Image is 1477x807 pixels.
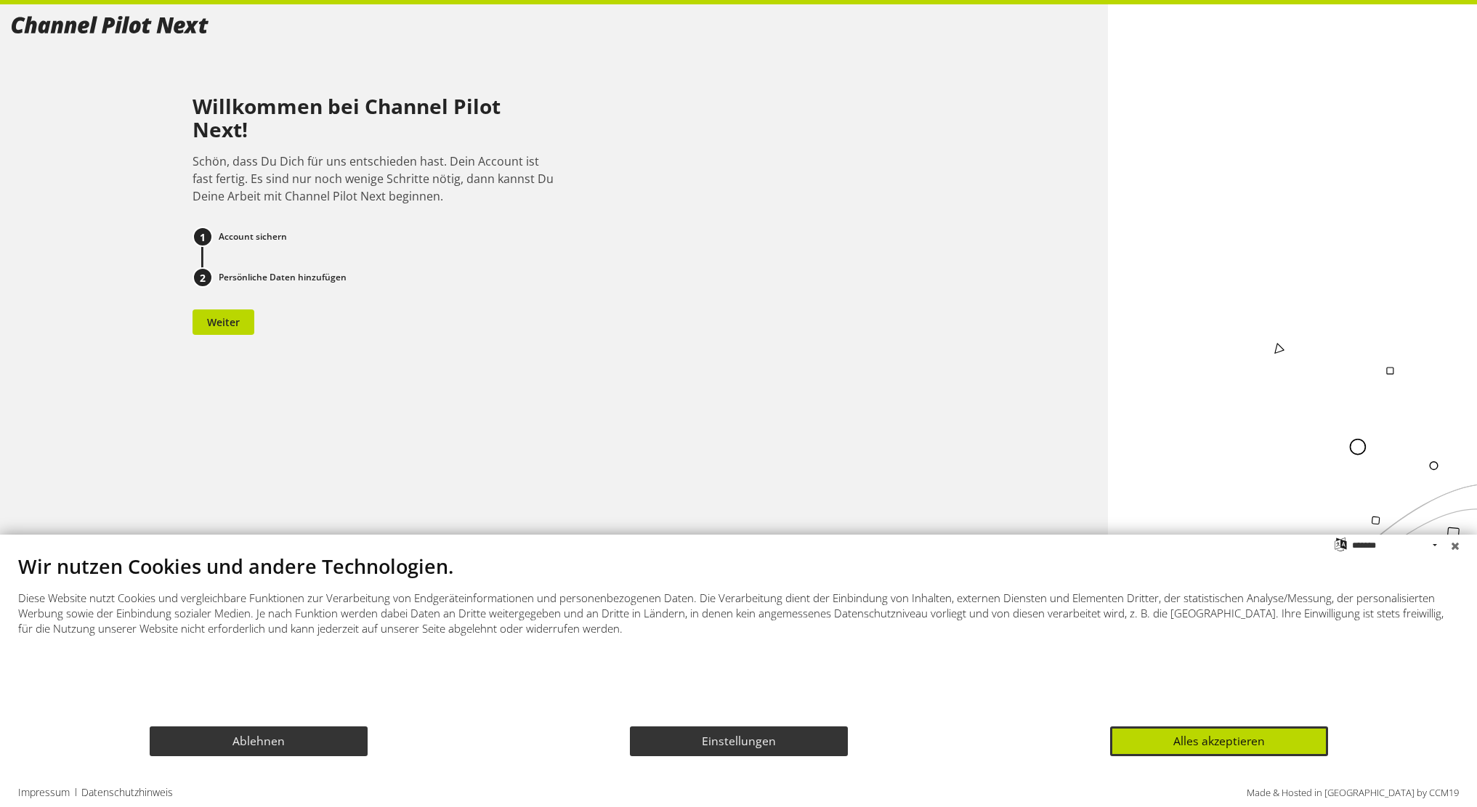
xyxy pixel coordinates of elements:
img: 00fd0c2968333bded0a06517299d5b97.svg [12,16,209,33]
div: Wir nutzen Cookies und andere Technologien. [18,556,1459,576]
button: Weiter [193,309,254,335]
span: Weiter [207,315,240,330]
span: 2 [200,270,206,285]
button: Schließen [1444,535,1466,556]
a: Datenschutzhinweis [81,785,173,800]
p: Schön, dass Du Dich für uns entschieden hast. Dein Account ist fast fertig. Es sind nur noch weni... [193,153,554,205]
select: Sprache auswählen [1352,535,1444,556]
button: Einstellungen [630,726,848,756]
label: Sprache auswählen [1333,536,1348,551]
span: Persönliche Daten hinzufügen [219,272,347,283]
span: 1 [200,230,206,245]
a: Impressum [18,785,70,800]
div: Diese Website nutzt Cookies und vergleichbare Funktionen zur Verarbeitung von Endgeräteinformatio... [18,591,1459,636]
span: Account sichern [219,232,287,242]
button: Ablehnen [150,726,368,756]
h1: Willkommen bei Channel Pilot Next! [193,95,554,141]
a: Made & Hosted in [GEOGRAPHIC_DATA] by CCM19 [1247,786,1459,799]
button: Alles akzeptieren [1110,726,1328,756]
